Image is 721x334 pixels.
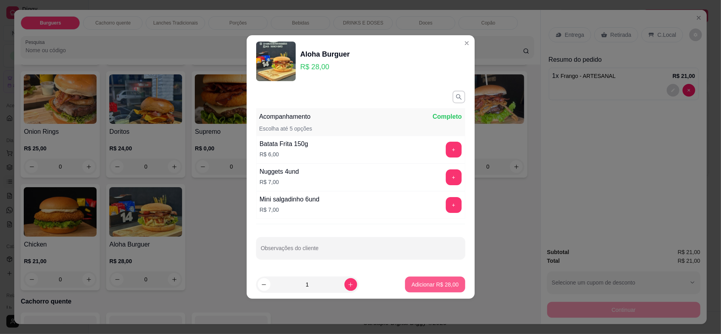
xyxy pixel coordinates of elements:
[260,178,299,186] p: R$ 7,00
[433,112,462,121] p: Completo
[260,195,320,204] div: Mini salgadinho 6und
[260,167,299,176] div: Nuggets 4und
[411,281,458,288] p: Adicionar R$ 28,00
[460,37,473,49] button: Close
[261,247,460,255] input: Observações do cliente
[260,139,308,149] div: Batata Frita 150g
[259,125,312,133] p: Escolha até 5 opções
[301,61,350,72] p: R$ 28,00
[258,278,270,291] button: decrease-product-quantity
[446,197,462,213] button: add
[446,142,462,158] button: add
[301,49,350,60] div: Aloha Burguer
[405,277,465,292] button: Adicionar R$ 28,00
[256,42,296,81] img: product-image
[260,150,308,158] p: R$ 6,00
[260,206,320,214] p: R$ 7,00
[259,112,311,121] p: Acompanhamento
[446,169,462,185] button: add
[344,278,357,291] button: increase-product-quantity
